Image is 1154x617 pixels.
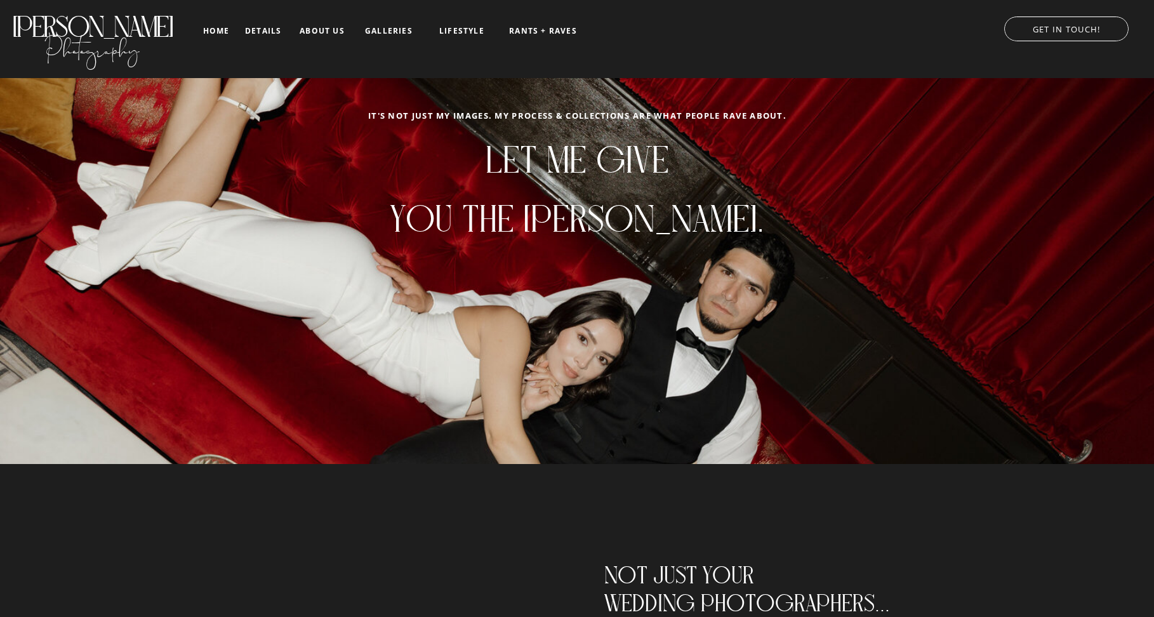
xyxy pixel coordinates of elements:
[992,21,1141,34] a: GET IN TOUCH!
[11,10,174,31] a: [PERSON_NAME]
[296,131,859,163] h1: Let me give you the [PERSON_NAME].
[296,27,348,36] a: about us
[352,111,803,124] h2: It's not just my images. my process & collections are what people rave about.
[201,27,231,35] a: home
[604,561,915,588] h2: Not just your wedding photographers...
[245,27,281,34] a: details
[508,27,578,36] a: RANTS + RAVES
[430,27,494,36] a: LIFESTYLE
[362,27,415,36] a: galleries
[11,25,174,67] a: Photography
